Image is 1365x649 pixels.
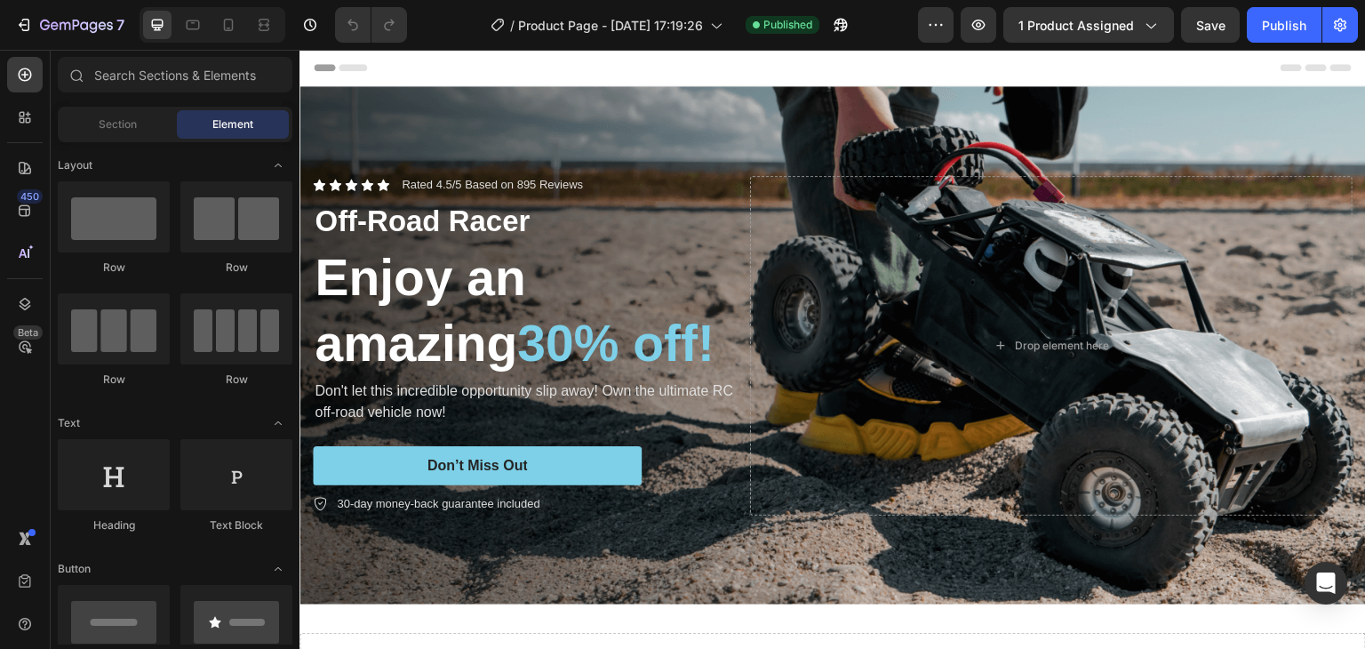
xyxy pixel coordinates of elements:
[58,260,170,276] div: Row
[1196,18,1225,33] span: Save
[17,189,43,204] div: 450
[116,14,124,36] p: 7
[510,16,515,35] span: /
[13,325,43,340] div: Beta
[58,561,91,577] span: Button
[264,555,292,583] span: Toggle open
[518,16,703,35] span: Product Page - [DATE] 17:19:26
[1181,7,1240,43] button: Save
[1305,562,1347,605] div: Open Intercom Messenger
[335,7,407,43] div: Undo/Redo
[180,372,292,388] div: Row
[1003,7,1174,43] button: 1 product assigned
[7,7,132,43] button: 7
[1247,7,1321,43] button: Publish
[715,289,810,303] div: Drop element here
[264,409,292,437] span: Toggle open
[58,517,170,533] div: Heading
[264,151,292,180] span: Toggle open
[58,157,92,173] span: Layout
[180,517,292,533] div: Text Block
[1018,16,1134,35] span: 1 product assigned
[58,415,80,431] span: Text
[1262,16,1306,35] div: Publish
[58,372,170,388] div: Row
[212,116,253,132] span: Element
[763,17,812,33] span: Published
[99,116,137,132] span: Section
[180,260,292,276] div: Row
[58,57,292,92] input: Search Sections & Elements
[299,50,1365,649] iframe: Design area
